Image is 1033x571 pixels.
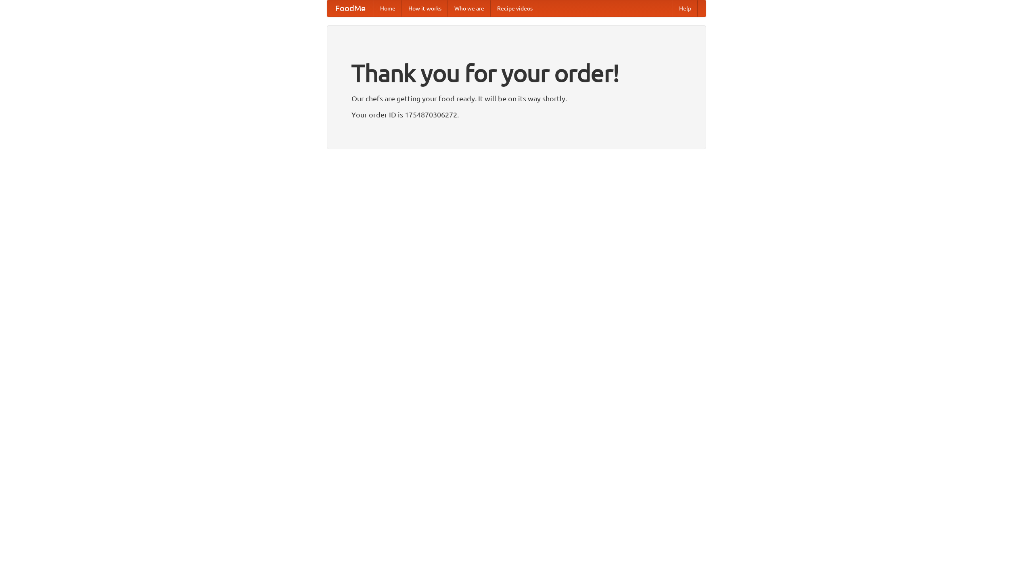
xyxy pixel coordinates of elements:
h1: Thank you for your order! [351,54,682,92]
a: Help [673,0,698,17]
a: Home [374,0,402,17]
a: FoodMe [327,0,374,17]
a: How it works [402,0,448,17]
a: Recipe videos [491,0,539,17]
a: Who we are [448,0,491,17]
p: Your order ID is 1754870306272. [351,109,682,121]
p: Our chefs are getting your food ready. It will be on its way shortly. [351,92,682,105]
